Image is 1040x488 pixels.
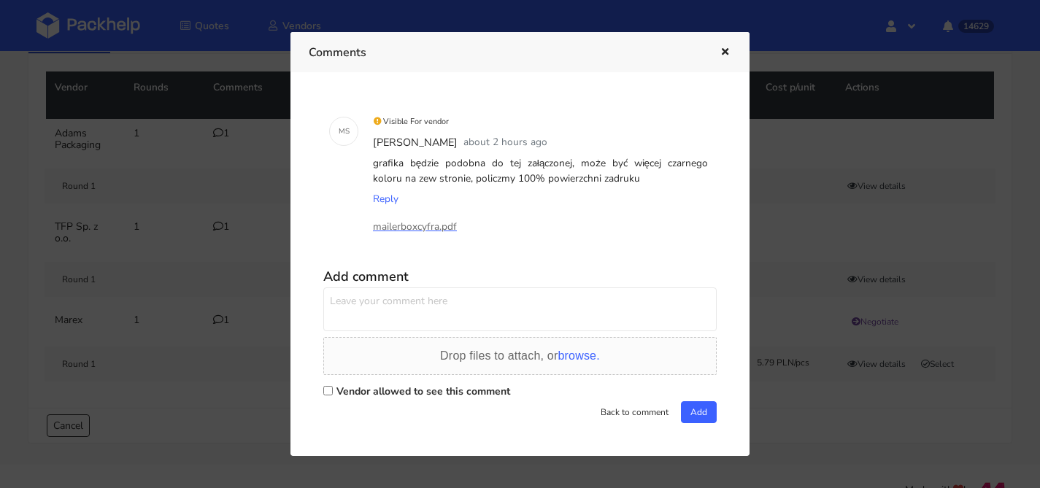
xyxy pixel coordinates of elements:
span: S [345,122,350,141]
div: about 2 hours ago [461,132,550,154]
div: [PERSON_NAME] [370,132,461,154]
button: Back to comment [591,401,678,423]
button: Add [681,401,717,423]
span: M [339,122,345,141]
span: browse. [558,349,599,362]
label: Vendor allowed to see this comment [336,384,510,398]
a: mailerboxcyfra.pdf [373,219,519,235]
small: Visible For vendor [373,116,449,127]
span: Drop files to attach, or [440,349,600,362]
h3: Comments [309,42,698,63]
div: grafika będzie podobna do tej załączonej, może być więcej czarnego koloru na zew stronie, policzm... [370,153,711,189]
h5: Add comment [323,268,717,285]
span: Reply [373,192,398,206]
